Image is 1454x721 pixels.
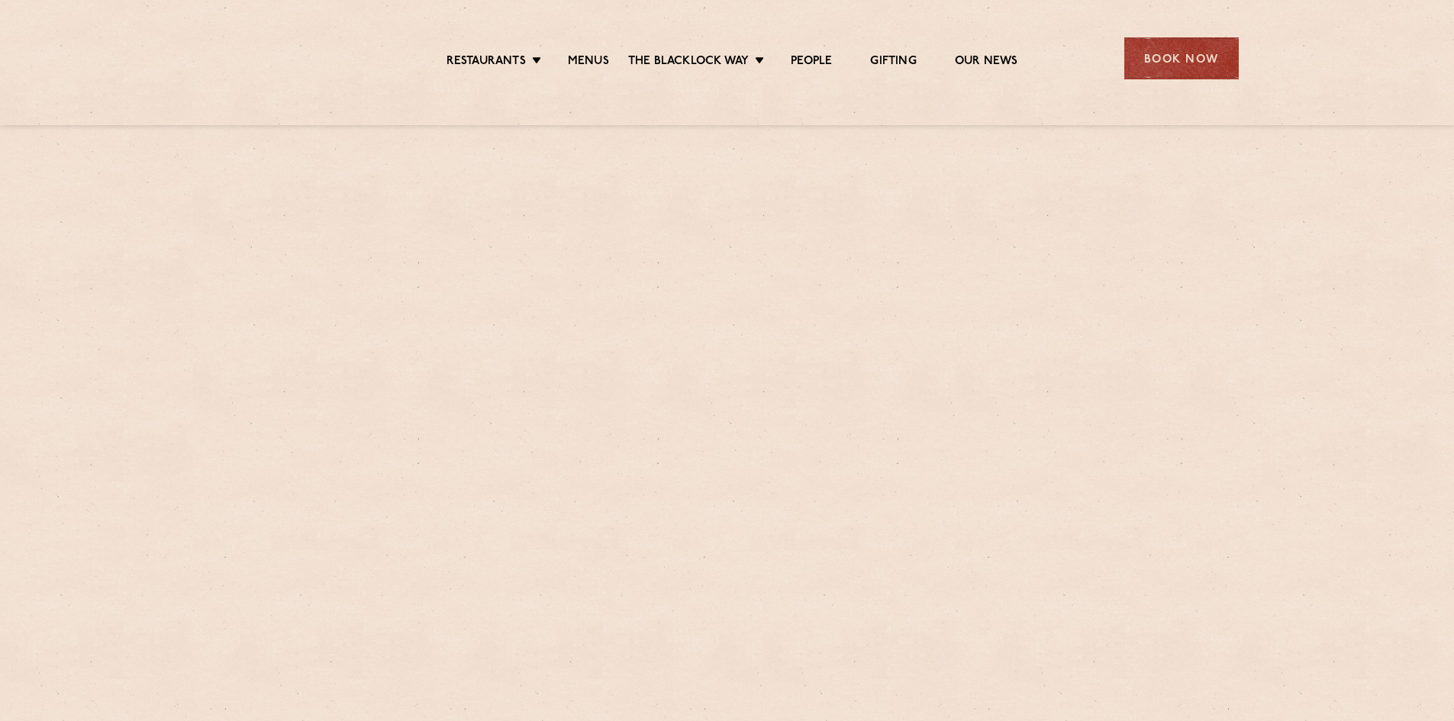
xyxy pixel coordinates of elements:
a: Gifting [870,54,916,71]
a: Menus [568,54,609,71]
div: Book Now [1124,37,1239,79]
a: Our News [955,54,1018,71]
a: The Blacklock Way [628,54,749,71]
a: People [791,54,832,71]
img: svg%3E [216,14,348,102]
a: Restaurants [447,54,526,71]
